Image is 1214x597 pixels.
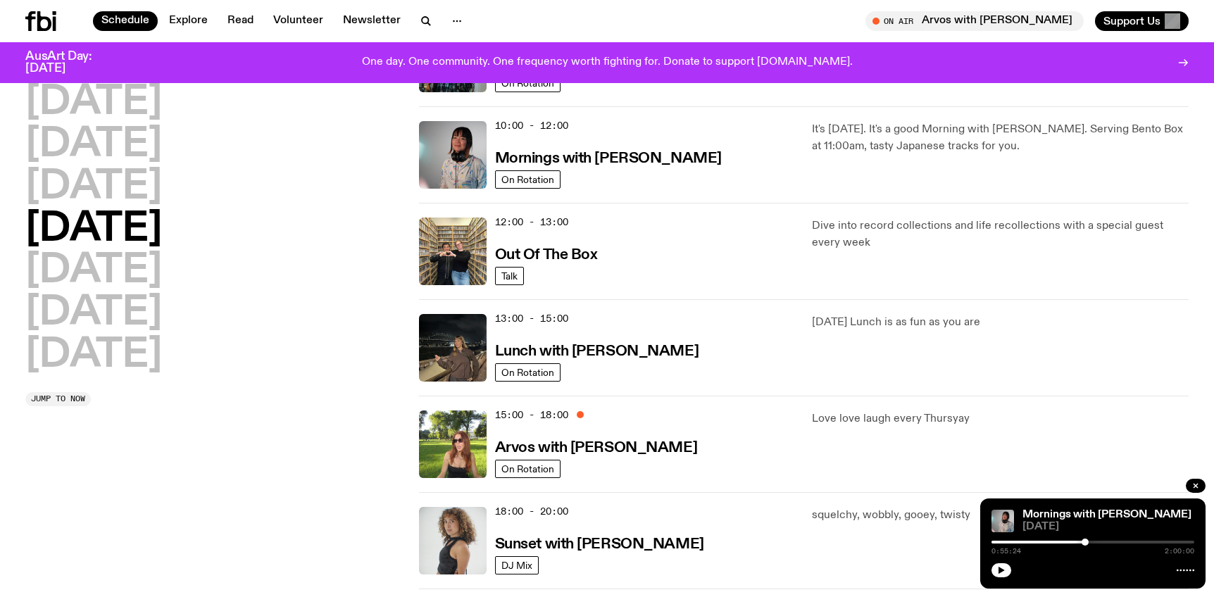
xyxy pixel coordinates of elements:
img: Tangela looks past her left shoulder into the camera with an inquisitive look. She is wearing a s... [419,507,487,574]
button: [DATE] [25,125,162,165]
span: 18:00 - 20:00 [495,505,568,518]
h3: Mornings with [PERSON_NAME] [495,151,722,166]
span: On Rotation [501,367,554,377]
a: Arvos with [PERSON_NAME] [495,438,697,455]
a: Talk [495,267,524,285]
a: On Rotation [495,460,561,478]
h3: Out Of The Box [495,248,598,263]
button: Support Us [1095,11,1189,31]
a: DJ Mix [495,556,539,574]
h3: Arvos with [PERSON_NAME] [495,441,697,455]
a: On Rotation [495,363,561,382]
a: On Rotation [495,170,561,189]
span: Talk [501,270,518,281]
a: Sunset with [PERSON_NAME] [495,534,704,552]
a: Read [219,11,262,31]
p: It's [DATE]. It's a good Morning with [PERSON_NAME]. Serving Bento Box at 11:00am, tasty Japanese... [812,121,1189,155]
button: [DATE] [25,251,162,291]
span: 12:00 - 13:00 [495,215,568,229]
a: Schedule [93,11,158,31]
span: 10:00 - 12:00 [495,119,568,132]
a: Lunch with [PERSON_NAME] [495,341,699,359]
span: On Rotation [501,463,554,474]
img: Kana Frazer is smiling at the camera with her head tilted slightly to her left. She wears big bla... [419,121,487,189]
span: Jump to now [31,395,85,403]
button: [DATE] [25,294,162,333]
h3: Lunch with [PERSON_NAME] [495,344,699,359]
span: Support Us [1103,15,1160,27]
a: Mornings with [PERSON_NAME] [495,149,722,166]
span: [DATE] [1022,522,1194,532]
img: Matt and Kate stand in the music library and make a heart shape with one hand each. [419,218,487,285]
a: Out Of The Box [495,245,598,263]
button: Jump to now [25,392,91,406]
p: squelchy, wobbly, gooey, twisty [812,507,1189,524]
button: [DATE] [25,168,162,207]
p: One day. One community. One frequency worth fighting for. Donate to support [DOMAIN_NAME]. [362,56,853,69]
img: Izzy Page stands above looking down at Opera Bar. She poses in front of the Harbour Bridge in the... [419,314,487,382]
button: [DATE] [25,210,162,249]
a: Volunteer [265,11,332,31]
span: On Rotation [501,174,554,184]
a: Mornings with [PERSON_NAME] [1022,509,1191,520]
span: 13:00 - 15:00 [495,312,568,325]
p: Love love laugh every Thursyay [812,410,1189,427]
h3: Sunset with [PERSON_NAME] [495,537,704,552]
a: On Rotation [495,74,561,92]
span: DJ Mix [501,560,532,570]
button: On AirArvos with [PERSON_NAME] [865,11,1084,31]
p: Dive into record collections and life recollections with a special guest every week [812,218,1189,251]
p: [DATE] Lunch is as fun as you are [812,314,1189,331]
a: Explore [161,11,216,31]
button: [DATE] [25,336,162,375]
button: [DATE] [25,83,162,122]
img: Lizzie Bowles is sitting in a bright green field of grass, with dark sunglasses and a black top. ... [419,410,487,478]
a: Newsletter [334,11,409,31]
span: 0:55:24 [991,548,1021,555]
span: 15:00 - 18:00 [495,408,568,422]
h3: AusArt Day: [DATE] [25,51,115,75]
img: Kana Frazer is smiling at the camera with her head tilted slightly to her left. She wears big bla... [991,510,1014,532]
span: 2:00:00 [1165,548,1194,555]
